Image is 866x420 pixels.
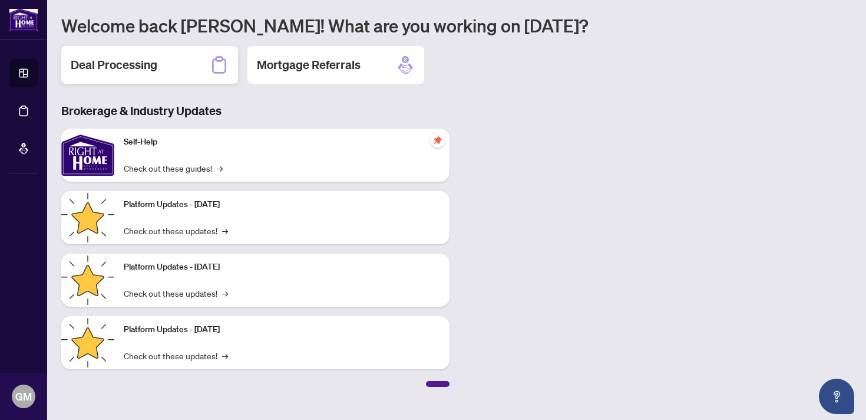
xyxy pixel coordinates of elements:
[61,254,114,307] img: Platform Updates - July 8, 2025
[124,136,440,149] p: Self-Help
[222,349,228,362] span: →
[61,103,449,119] h3: Brokerage & Industry Updates
[222,224,228,237] span: →
[71,57,157,73] h2: Deal Processing
[61,316,114,369] img: Platform Updates - June 23, 2025
[222,287,228,300] span: →
[124,287,228,300] a: Check out these updates!→
[124,323,440,336] p: Platform Updates - [DATE]
[9,9,38,31] img: logo
[124,349,228,362] a: Check out these updates!→
[124,224,228,237] a: Check out these updates!→
[819,379,854,414] button: Open asap
[124,198,440,211] p: Platform Updates - [DATE]
[61,191,114,244] img: Platform Updates - July 21, 2025
[61,14,852,37] h1: Welcome back [PERSON_NAME]! What are you working on [DATE]?
[431,133,445,147] span: pushpin
[124,261,440,274] p: Platform Updates - [DATE]
[61,129,114,182] img: Self-Help
[124,162,223,175] a: Check out these guides!→
[217,162,223,175] span: →
[15,388,32,405] span: GM
[257,57,361,73] h2: Mortgage Referrals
